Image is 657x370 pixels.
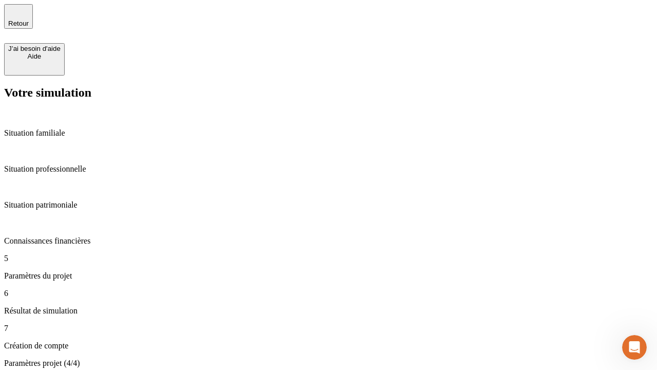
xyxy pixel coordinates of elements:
p: Paramètres projet (4/4) [4,359,653,368]
iframe: Intercom live chat [622,335,647,360]
p: 7 [4,324,653,333]
p: Résultat de simulation [4,306,653,316]
p: Connaissances financières [4,236,653,246]
div: Aide [8,52,61,60]
p: 6 [4,289,653,298]
span: Retour [8,20,29,27]
h2: Votre simulation [4,86,653,100]
p: Situation professionnelle [4,164,653,174]
p: 5 [4,254,653,263]
p: Création de compte [4,341,653,350]
button: Retour [4,4,33,29]
p: Situation familiale [4,128,653,138]
p: Situation patrimoniale [4,200,653,210]
div: J’ai besoin d'aide [8,45,61,52]
p: Paramètres du projet [4,271,653,281]
button: J’ai besoin d'aideAide [4,43,65,76]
